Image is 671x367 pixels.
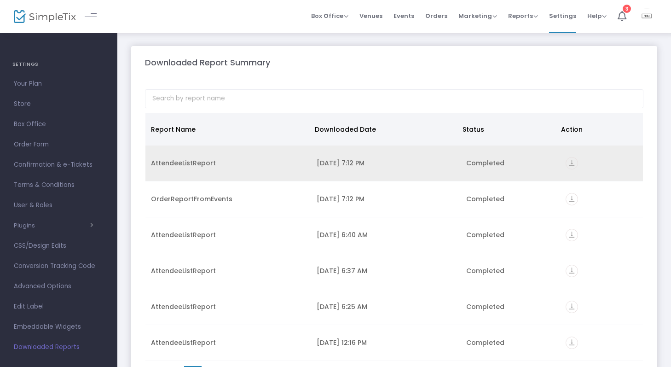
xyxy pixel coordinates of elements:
[14,118,104,130] span: Box Office
[151,302,306,311] div: AttendeeListReport
[587,12,607,20] span: Help
[466,194,555,204] div: Completed
[151,338,306,347] div: AttendeeListReport
[317,338,455,347] div: 9/22/2025 12:16 PM
[14,341,104,353] span: Downloaded Reports
[566,265,578,277] i: vertical_align_bottom
[466,338,555,347] div: Completed
[14,159,104,171] span: Confirmation & e-Tickets
[311,12,348,20] span: Box Office
[458,12,497,20] span: Marketing
[466,302,555,311] div: Completed
[151,230,306,239] div: AttendeeListReport
[457,113,555,146] th: Status
[566,268,578,277] a: vertical_align_bottom
[14,139,104,151] span: Order Form
[317,194,455,204] div: 9/24/2025 7:12 PM
[359,4,382,28] span: Venues
[151,158,306,168] div: AttendeeListReport
[14,260,104,272] span: Conversion Tracking Code
[466,158,555,168] div: Completed
[317,266,455,275] div: 9/23/2025 6:37 AM
[566,157,578,169] i: vertical_align_bottom
[14,321,104,333] span: Embeddable Widgets
[566,229,637,241] div: https://go.SimpleTix.com/h0hbc
[566,337,637,349] div: https://go.SimpleTix.com/yfqqk
[145,113,309,146] th: Report Name
[566,160,578,169] a: vertical_align_bottom
[151,194,306,204] div: OrderReportFromEvents
[14,179,104,191] span: Terms & Conditions
[317,230,455,239] div: 9/23/2025 6:40 AM
[14,280,104,292] span: Advanced Options
[555,113,637,146] th: Action
[566,193,637,205] div: https://go.SimpleTix.com/72ga9
[317,158,455,168] div: 9/24/2025 7:12 PM
[566,157,637,169] div: https://go.SimpleTix.com/bqmu5
[466,230,555,239] div: Completed
[566,337,578,349] i: vertical_align_bottom
[549,4,576,28] span: Settings
[566,229,578,241] i: vertical_align_bottom
[309,113,457,146] th: Downloaded Date
[14,222,93,229] button: Plugins
[317,302,455,311] div: 9/23/2025 6:25 AM
[566,265,637,277] div: https://go.SimpleTix.com/5mslm
[12,55,105,74] h4: SETTINGS
[145,56,270,69] m-panel-title: Downloaded Report Summary
[466,266,555,275] div: Completed
[14,240,104,252] span: CSS/Design Edits
[145,113,643,362] div: Data table
[566,196,578,205] a: vertical_align_bottom
[566,301,637,313] div: https://go.SimpleTix.com/usa9g
[508,12,538,20] span: Reports
[14,98,104,110] span: Store
[151,266,306,275] div: AttendeeListReport
[566,339,578,349] a: vertical_align_bottom
[14,78,104,90] span: Your Plan
[14,301,104,313] span: Edit Label
[566,301,578,313] i: vertical_align_bottom
[566,232,578,241] a: vertical_align_bottom
[425,4,447,28] span: Orders
[145,89,643,108] input: Search by report name
[566,193,578,205] i: vertical_align_bottom
[14,199,104,211] span: User & Roles
[623,5,631,13] div: 3
[566,303,578,313] a: vertical_align_bottom
[393,4,414,28] span: Events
